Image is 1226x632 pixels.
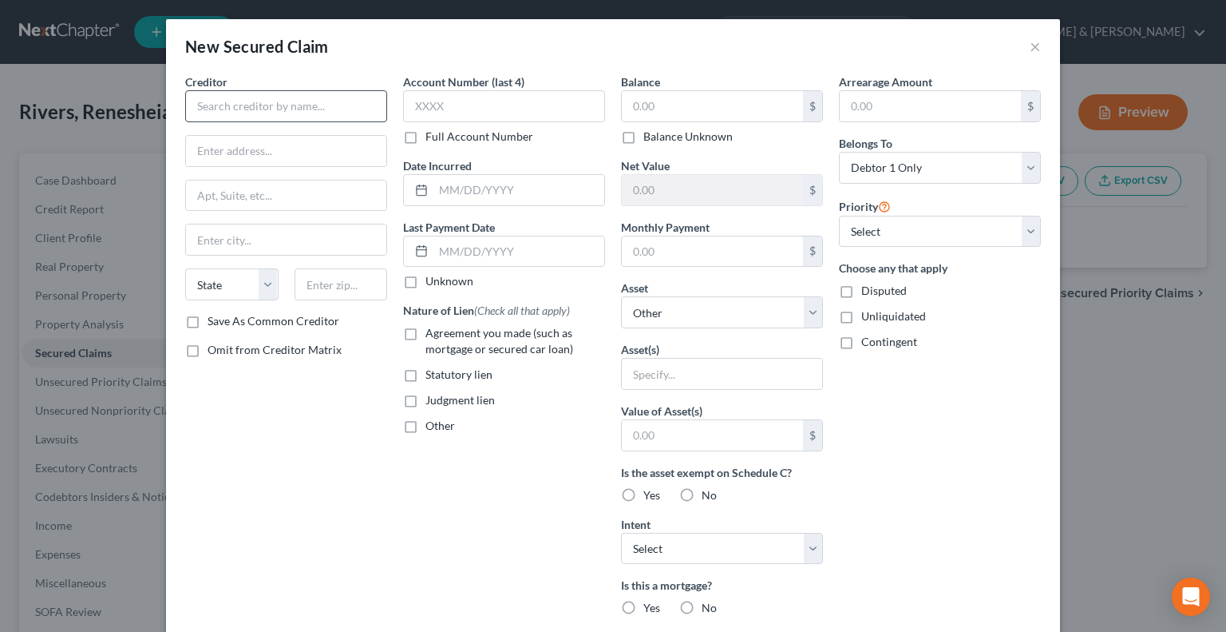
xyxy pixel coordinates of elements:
span: Omit from Creditor Matrix [208,343,342,356]
input: Enter zip... [295,268,388,300]
label: Save As Common Creditor [208,313,339,329]
div: $ [803,237,822,267]
input: Apt, Suite, etc... [186,181,386,211]
span: Unliquidated [861,309,926,323]
span: Agreement you made (such as mortgage or secured car loan) [425,326,573,356]
input: MM/DD/YYYY [433,237,604,267]
input: 0.00 [622,91,803,121]
div: $ [803,91,822,121]
label: Asset(s) [621,341,659,358]
input: Enter address... [186,136,386,166]
label: Balance [621,74,660,90]
label: Net Value [621,157,670,174]
input: Specify... [622,359,822,389]
span: Other [425,419,455,432]
label: Is the asset exempt on Schedule C? [621,464,823,481]
span: Statutory lien [425,368,492,381]
span: No [702,488,717,502]
label: Date Incurred [403,157,472,174]
div: $ [803,175,822,205]
input: XXXX [403,90,605,122]
input: 0.00 [622,237,803,267]
label: Monthly Payment [621,219,710,236]
span: Yes [643,488,660,502]
span: Contingent [861,335,917,348]
button: × [1030,37,1041,56]
span: (Check all that apply) [474,304,570,317]
span: Disputed [861,284,907,297]
label: Full Account Number [425,129,533,145]
span: Judgment lien [425,393,495,407]
label: Unknown [425,273,473,289]
label: Arrearage Amount [839,74,932,90]
label: Nature of Lien [403,302,570,319]
span: Creditor [185,75,227,89]
div: $ [1021,91,1040,121]
span: Asset [621,281,648,295]
label: Choose any that apply [839,260,1041,276]
div: New Secured Claim [185,35,329,58]
label: Value of Asset(s) [621,403,702,419]
input: 0.00 [622,420,803,451]
input: Enter city... [186,225,386,255]
label: Last Payment Date [403,219,495,236]
input: 0.00 [840,91,1021,121]
span: No [702,601,717,614]
input: Search creditor by name... [185,90,387,122]
input: MM/DD/YYYY [433,175,604,205]
label: Balance Unknown [643,129,733,145]
label: Account Number (last 4) [403,74,524,90]
label: Intent [621,516,651,533]
div: Open Intercom Messenger [1172,578,1210,616]
input: 0.00 [622,175,803,205]
span: Yes [643,601,660,614]
span: Belongs To [839,137,892,150]
label: Is this a mortgage? [621,577,823,594]
label: Priority [839,197,891,216]
div: $ [803,420,822,451]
